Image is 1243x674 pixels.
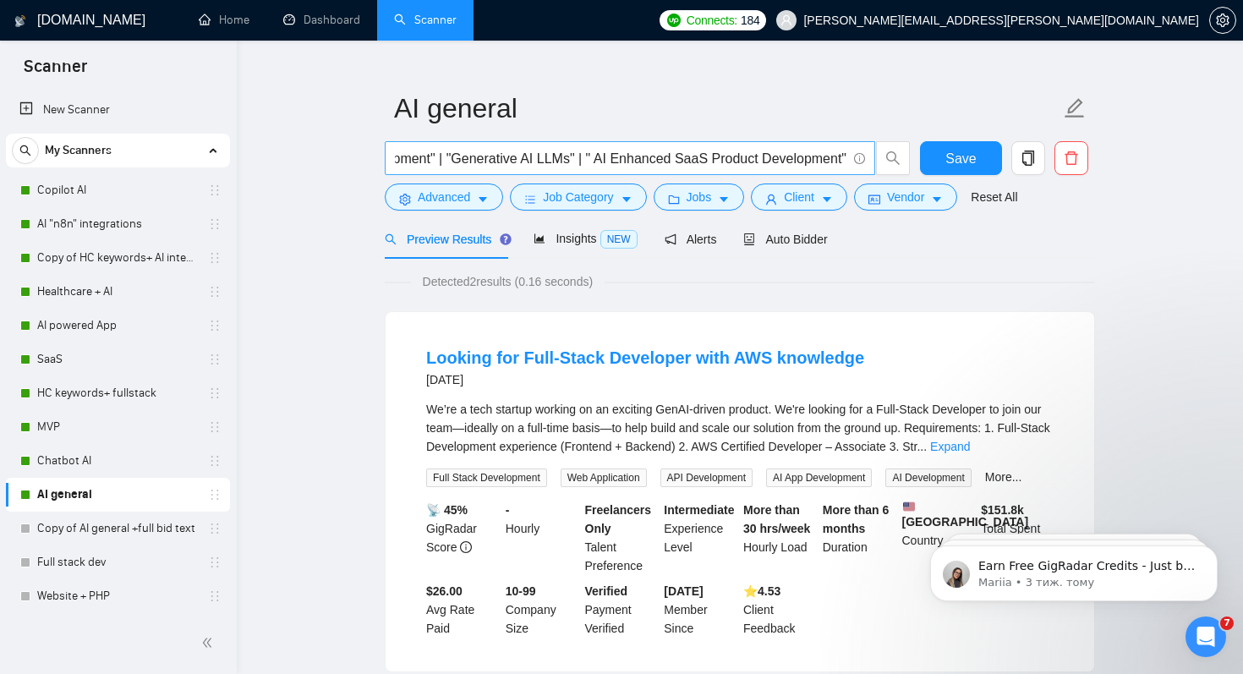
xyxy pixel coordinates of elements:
[1209,7,1236,34] button: setting
[665,233,676,245] span: notification
[600,230,638,249] span: NEW
[411,272,605,291] span: Detected 2 results (0.16 seconds)
[780,14,792,26] span: user
[208,319,222,332] span: holder
[208,454,222,468] span: holder
[14,8,26,35] img: logo
[498,232,513,247] div: Tooltip anchor
[899,501,978,575] div: Country
[426,400,1054,456] div: We’re a tech startup working on an exciting GenAI-driven product. We're looking for a Full-Stack ...
[660,469,753,487] span: API Development
[585,503,652,535] b: Freelancers Only
[45,134,112,167] span: My Scanners
[885,469,971,487] span: AI Development
[37,512,198,545] a: Copy of AI general +full bid text
[199,13,249,27] a: homeHome
[664,584,703,598] b: [DATE]
[13,145,38,156] span: search
[208,556,222,569] span: holder
[208,353,222,366] span: holder
[741,11,759,30] span: 184
[6,93,230,127] li: New Scanner
[385,233,397,245] span: search
[399,193,411,205] span: setting
[37,376,198,410] a: HC keywords+ fullstack
[977,501,1057,575] div: Total Spent
[981,503,1024,517] b: $ 151.8k
[208,589,222,603] span: holder
[903,501,915,512] img: 🇺🇸
[524,193,536,205] span: bars
[743,233,827,246] span: Auto Bidder
[687,188,712,206] span: Jobs
[19,93,216,127] a: New Scanner
[930,440,970,453] a: Expand
[37,410,198,444] a: MVP
[887,188,924,206] span: Vendor
[654,184,745,211] button: folderJobscaret-down
[208,522,222,535] span: holder
[985,470,1022,484] a: More...
[740,582,819,638] div: Client Feedback
[460,541,472,553] span: info-circle
[426,469,547,487] span: Full Stack Development
[426,348,864,367] a: Looking for Full-Stack Developer with AWS knowledge
[1209,14,1236,27] a: setting
[902,501,1029,529] b: [GEOGRAPHIC_DATA]
[561,469,647,487] span: Web Application
[423,501,502,575] div: GigRadar Score
[854,184,957,211] button: idcardVendorcaret-down
[582,501,661,575] div: Talent Preference
[426,370,864,390] div: [DATE]
[1210,14,1235,27] span: setting
[395,148,846,169] input: Search Freelance Jobs...
[971,188,1017,206] a: Reset All
[12,137,39,164] button: search
[687,11,737,30] span: Connects:
[534,233,545,244] span: area-chart
[1055,151,1087,166] span: delete
[37,342,198,376] a: SaaS
[394,13,457,27] a: searchScanner
[426,584,463,598] b: $26.00
[385,233,507,246] span: Preview Results
[208,285,222,299] span: holder
[854,153,865,164] span: info-circle
[823,503,890,535] b: More than 6 months
[821,193,833,205] span: caret-down
[37,545,198,579] a: Full stack dev
[418,188,470,206] span: Advanced
[506,503,510,517] b: -
[534,232,637,245] span: Insights
[751,184,847,211] button: userClientcaret-down
[765,193,777,205] span: user
[394,87,1060,129] input: Scanner name...
[506,584,536,598] b: 10-99
[876,141,910,175] button: search
[621,193,632,205] span: caret-down
[660,582,740,638] div: Member Since
[37,207,198,241] a: AI "n8n" integrations
[10,54,101,90] span: Scanner
[208,420,222,434] span: holder
[37,241,198,275] a: Copy of HC keywords+ AI integration
[37,579,198,613] a: Website + PHP
[208,488,222,501] span: holder
[766,469,872,487] span: AI App Development
[208,217,222,231] span: holder
[743,233,755,245] span: robot
[819,501,899,575] div: Duration
[784,188,814,206] span: Client
[283,13,360,27] a: dashboardDashboard
[37,444,198,478] a: Chatbot AI
[1012,151,1044,166] span: copy
[385,184,503,211] button: settingAdvancedcaret-down
[37,173,198,207] a: Copilot AI
[1054,141,1088,175] button: delete
[743,503,810,535] b: More than 30 hrs/week
[208,251,222,265] span: holder
[667,14,681,27] img: upwork-logo.png
[426,503,468,517] b: 📡 45%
